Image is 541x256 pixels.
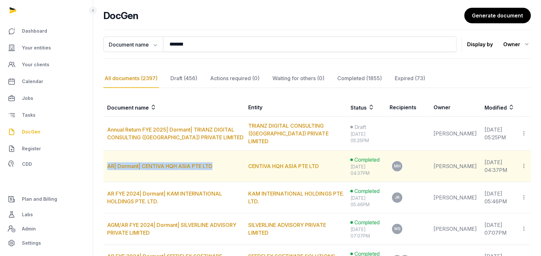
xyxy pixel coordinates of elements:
a: KAM INTERNATIONAL HOLDINGS PTE. LTD. [248,190,344,205]
th: Entity [244,98,346,117]
div: [DATE] 05:25PM [350,131,382,144]
td: [PERSON_NAME] [429,117,480,151]
span: Tasks [22,111,36,119]
a: CDD [5,158,87,171]
span: Register [22,145,41,153]
div: All documents (2397) [103,69,159,88]
a: Dashboard [5,23,87,39]
a: Your clients [5,57,87,72]
nav: Tabs [103,69,531,88]
span: WS [394,227,400,231]
h2: DocGen [103,10,464,21]
td: [DATE] 05:25PM [480,117,517,151]
span: Dashboard [22,27,47,35]
a: CENTIVA HQH ASIA PTE LTD [248,163,319,169]
th: Document name [103,98,244,117]
td: [DATE] 07:07PM [480,213,517,245]
a: Admin [5,222,87,235]
span: Draft [354,123,366,131]
a: Register [5,141,87,156]
td: [DATE] 05:46PM [480,182,517,213]
span: Completed [354,187,379,195]
span: Admin [22,225,36,233]
span: Your entities [22,44,51,52]
a: TRIANZ DIGITAL CONSULTING ([GEOGRAPHIC_DATA]) PRIVATE LIMITED [248,123,328,144]
span: DocGen [22,128,40,136]
a: Tasks [5,107,87,123]
div: Waiting for others (0) [271,69,326,88]
a: Plan and Billing [5,191,87,207]
div: Actions required (0) [209,69,261,88]
a: AR FYE 2024| Dormant| KAM INTERNATIONAL HOLDINGS PTE. LTD. [107,190,222,205]
span: JR [395,196,400,199]
td: [PERSON_NAME] [429,213,480,245]
a: DocGen [5,124,87,140]
span: Calendar [22,78,43,85]
a: Settings [5,235,87,251]
span: Your clients [22,61,49,69]
p: Display by [467,39,493,49]
a: Jobs [5,91,87,106]
th: Modified [480,98,531,117]
span: MH [394,164,400,168]
a: AGM/AR FYE 2024| Dormant| SILVERLINE ADVISORY PRIVATE LIMITED [107,222,236,236]
a: SILVERLINE ADVISORY PRIVATE LIMITED [248,222,326,236]
div: Draft (456) [169,69,199,88]
div: [DATE] 05:46PM [350,195,382,208]
div: Completed (1855) [336,69,383,88]
span: Plan and Billing [22,195,57,203]
a: Your entities [5,40,87,56]
span: Completed [354,219,379,226]
div: [DATE] 07:07PM [350,226,382,239]
span: Completed [354,156,379,164]
div: Owner [503,39,531,49]
div: Expired (73) [393,69,426,88]
th: Status [346,98,385,117]
th: Owner [429,98,480,117]
div: [DATE] 04:37PM [350,164,382,176]
th: Recipients [385,98,429,117]
a: Calendar [5,74,87,89]
td: [PERSON_NAME] [429,182,480,213]
span: CDD [22,160,32,168]
span: Labs [22,211,33,219]
td: [PERSON_NAME] [429,151,480,182]
a: Labs [5,207,87,222]
span: Settings [22,239,41,247]
td: [DATE] 04:37PM [480,151,517,182]
a: Annual Return FYE 2025| Dormant| TRIANZ DIGITAL CONSULTING ([GEOGRAPHIC_DATA]) PRIVATE LIMITED [107,126,244,141]
a: AR| Dormant| CENTIVA HQH ASIA PTE LTD [107,163,212,169]
span: Jobs [22,94,33,102]
button: Document name [103,37,163,52]
a: Generate document [464,8,531,23]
